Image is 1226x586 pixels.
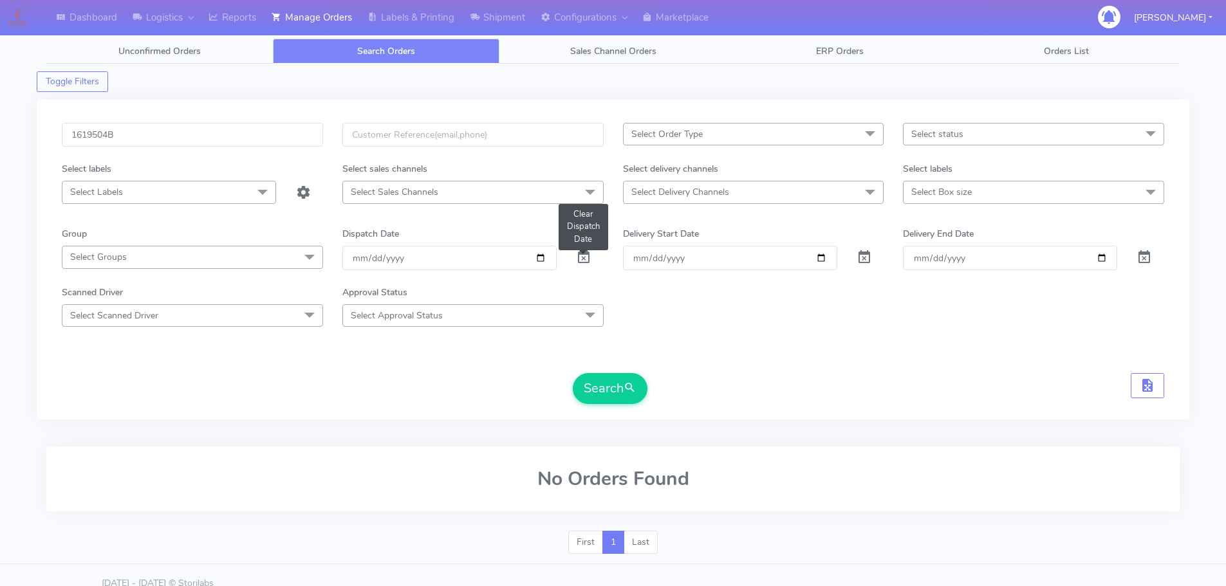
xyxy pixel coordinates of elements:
span: Select Labels [70,186,123,198]
h2: No Orders Found [62,468,1164,490]
label: Select labels [903,162,952,176]
span: Select Approval Status [351,309,443,322]
input: Customer Reference(email,phone) [342,123,604,147]
button: [PERSON_NAME] [1124,5,1222,31]
span: Select Groups [70,251,127,263]
span: Select Scanned Driver [70,309,158,322]
button: Search [573,373,647,404]
span: Unconfirmed Orders [118,45,201,57]
span: ERP Orders [816,45,864,57]
span: Select Order Type [631,128,703,140]
label: Approval Status [342,286,407,299]
label: Group [62,227,87,241]
label: Dispatch Date [342,227,399,241]
label: Delivery Start Date [623,227,699,241]
ul: Tabs [46,39,1180,64]
label: Select sales channels [342,162,427,176]
span: Search Orders [357,45,415,57]
label: Select delivery channels [623,162,718,176]
label: Select labels [62,162,111,176]
a: 1 [602,531,624,554]
span: Select Delivery Channels [631,186,729,198]
label: Scanned Driver [62,286,123,299]
span: Select Sales Channels [351,186,438,198]
span: Select status [911,128,963,140]
span: Select Box size [911,186,972,198]
input: Order Id [62,123,323,147]
span: Orders List [1044,45,1089,57]
span: Sales Channel Orders [570,45,656,57]
label: Delivery End Date [903,227,974,241]
button: Toggle Filters [37,71,108,92]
